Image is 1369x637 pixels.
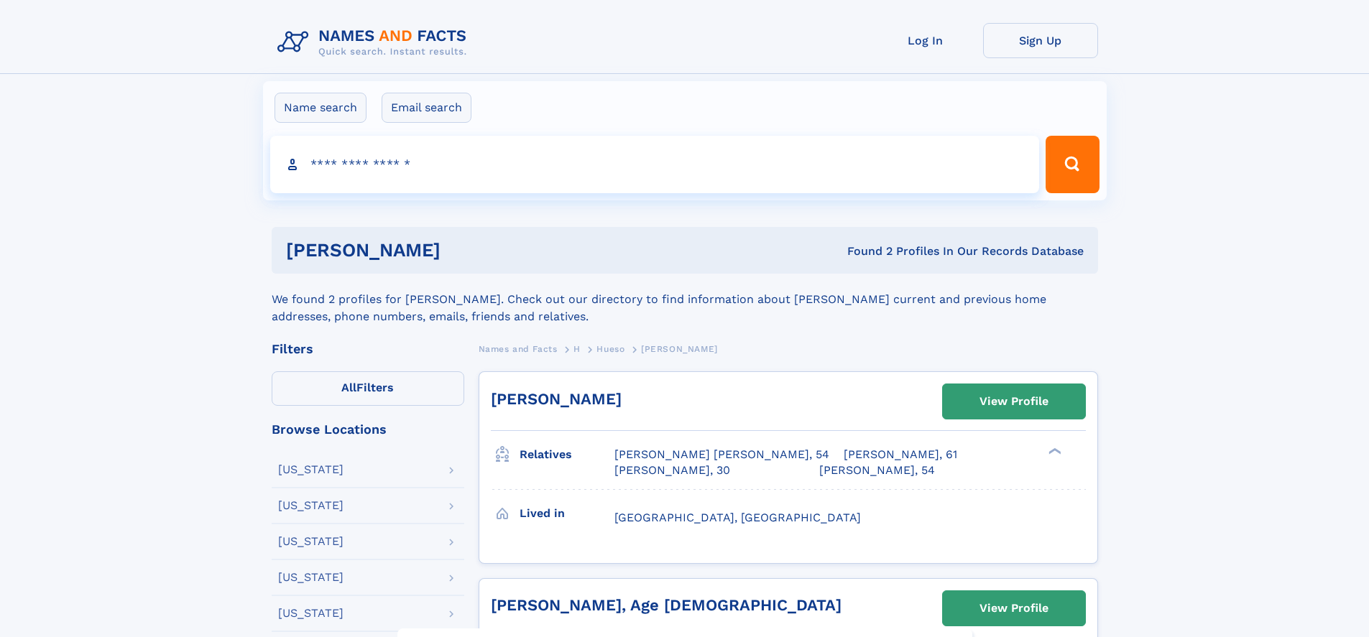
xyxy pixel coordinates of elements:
a: Log In [868,23,983,58]
a: Names and Facts [479,340,558,358]
div: [US_STATE] [278,500,344,511]
div: We found 2 profiles for [PERSON_NAME]. Check out our directory to find information about [PERSON_... [272,274,1098,325]
a: [PERSON_NAME], 54 [819,462,935,478]
a: [PERSON_NAME] [PERSON_NAME], 54 [614,447,829,462]
h3: Lived in [520,501,614,526]
label: Filters [272,371,464,406]
div: [US_STATE] [278,608,344,619]
div: Filters [272,343,464,355]
a: View Profile [943,384,1085,419]
h3: Relatives [520,442,614,467]
span: [GEOGRAPHIC_DATA], [GEOGRAPHIC_DATA] [614,511,861,524]
div: View Profile [979,592,1048,625]
img: Logo Names and Facts [272,23,479,62]
div: ❯ [1045,447,1062,456]
a: [PERSON_NAME], Age [DEMOGRAPHIC_DATA] [491,596,842,614]
div: [US_STATE] [278,464,344,475]
div: Found 2 Profiles In Our Records Database [644,243,1084,259]
div: View Profile [979,385,1048,418]
label: Name search [275,93,367,123]
span: [PERSON_NAME] [641,344,718,354]
input: search input [270,136,1040,193]
span: Hueso [596,344,624,354]
a: Sign Up [983,23,1098,58]
a: Hueso [596,340,624,358]
label: Email search [382,93,471,123]
a: [PERSON_NAME], 61 [844,447,957,462]
a: View Profile [943,591,1085,626]
a: [PERSON_NAME], 30 [614,462,730,478]
h1: [PERSON_NAME] [286,241,644,259]
button: Search Button [1046,136,1099,193]
a: H [573,340,581,358]
a: [PERSON_NAME] [491,390,622,408]
div: [US_STATE] [278,536,344,547]
div: Browse Locations [272,423,464,436]
div: [US_STATE] [278,572,344,583]
span: All [341,381,356,394]
span: H [573,344,581,354]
